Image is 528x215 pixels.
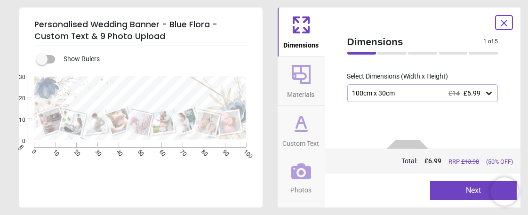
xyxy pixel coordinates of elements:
[448,158,479,166] span: RRP
[340,72,448,81] label: Select Dimensions (Width x Height)
[8,137,25,145] span: 0
[430,181,517,200] button: Next
[283,135,320,149] span: Custom Text
[8,73,25,81] span: 30
[42,54,263,65] div: Show Rulers
[283,36,319,50] span: Dimensions
[16,143,24,151] span: cm
[352,89,485,97] div: 100cm x 30cm
[464,89,480,97] span: £6.99
[290,181,312,195] span: Photos
[8,95,25,103] span: 20
[8,116,25,124] span: 10
[278,155,325,201] button: Photos
[448,89,460,97] span: £14
[278,106,325,155] button: Custom Text
[428,157,441,165] span: 6.99
[486,158,513,166] span: (50% OFF)
[34,15,248,46] h5: Personalised Wedding Banner - Blue Flora - Custom Text & 9 Photo Upload
[461,158,479,165] span: £ 13.98
[278,57,325,106] button: Materials
[490,177,519,206] iframe: Brevo live chat
[288,86,315,100] span: Materials
[347,35,484,48] span: Dimensions
[424,157,441,166] span: £
[483,38,498,46] span: 1 of 5
[278,8,325,56] button: Dimensions
[346,157,513,166] div: Total:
